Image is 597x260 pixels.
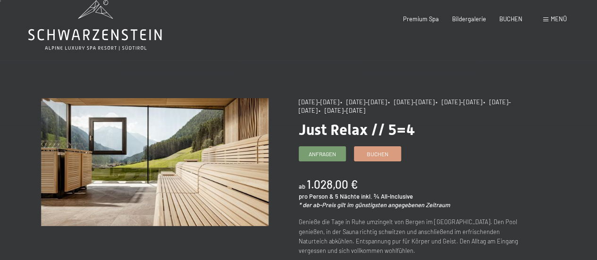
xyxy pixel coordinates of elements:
img: Just Relax // 5=4 [41,98,269,226]
p: Genieße die Tage in Ruhe umzingelt von Bergen im [GEOGRAPHIC_DATA]. Den Pool genießen, in der Sau... [299,217,526,256]
a: Bildergalerie [452,15,486,23]
span: • [DATE]–[DATE] [436,98,482,106]
span: 5 Nächte [335,193,360,200]
span: • [DATE]–[DATE] [319,107,365,114]
b: 1.028,00 € [307,177,358,191]
em: * der ab-Preis gilt im günstigsten angegebenen Zeitraum [299,201,450,209]
span: [DATE]–[DATE] [299,98,339,106]
span: Just Relax // 5=4 [299,121,415,139]
a: Buchen [354,147,401,161]
span: Menü [551,15,567,23]
a: Anfragen [299,147,345,161]
span: • [DATE]–[DATE] [299,98,511,114]
span: inkl. ¾ All-Inclusive [361,193,413,200]
span: pro Person & [299,193,334,200]
span: Buchen [367,150,388,158]
span: • [DATE]–[DATE] [340,98,387,106]
a: BUCHEN [499,15,522,23]
span: Anfragen [309,150,336,158]
span: • [DATE]–[DATE] [388,98,435,106]
span: ab [299,183,305,190]
a: Premium Spa [403,15,439,23]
